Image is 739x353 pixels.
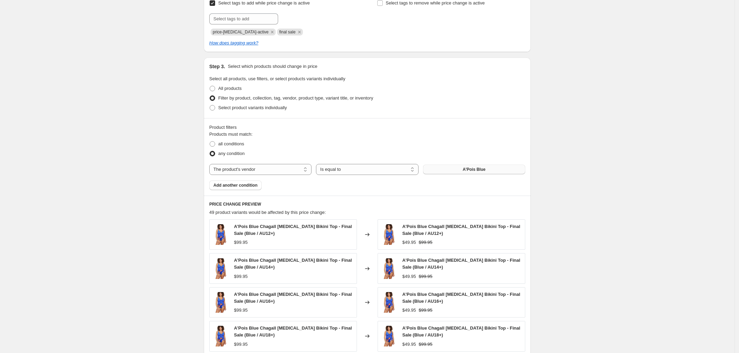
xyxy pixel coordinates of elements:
[296,29,303,35] button: Remove final sale
[218,141,244,146] span: all conditions
[234,239,248,246] div: $99.95
[402,325,520,338] span: A'Pois Blue Chagall [MEDICAL_DATA] Bikini Top - Final Sale (Blue / AU18+)
[279,30,295,34] span: final sale
[234,258,352,270] span: A'Pois Blue Chagall [MEDICAL_DATA] Bikini Top - Final Sale (Blue / AU14+)
[402,224,520,236] span: A'Pois Blue Chagall [MEDICAL_DATA] Bikini Top - Final Sale (Blue / AU12+)
[218,86,242,91] span: All products
[269,29,275,35] button: Remove price-change-job-active
[386,0,485,6] span: Select tags to remove while price change is active
[209,76,345,81] span: Select all products, use filters, or select products variants individually
[209,63,225,70] h2: Step 3.
[381,224,397,245] img: Artesands_plus_size_-curve_la_telier_a_pois_-spot_floral_bikini_pant_-AT3821AP-_-AT4810LA_-front_...
[209,201,525,207] h6: PRICE CHANGE PREVIEW
[234,292,352,304] span: A'Pois Blue Chagall [MEDICAL_DATA] Bikini Top - Final Sale (Blue / AU16+)
[234,341,248,348] div: $99.95
[419,273,433,280] strike: $99.95
[218,105,287,110] span: Select product variants individually
[209,132,253,137] span: Products must match:
[213,258,229,279] img: Artesands_plus_size_-curve_la_telier_a_pois_-spot_floral_bikini_pant_-AT3821AP-_-AT4810LA_-front_...
[402,341,416,348] div: $49.95
[209,40,258,45] a: How does tagging work?
[234,273,248,280] div: $99.95
[213,292,229,313] img: Artesands_plus_size_-curve_la_telier_a_pois_-spot_floral_bikini_pant_-AT3821AP-_-AT4810LA_-front_...
[381,326,397,346] img: Artesands_plus_size_-curve_la_telier_a_pois_-spot_floral_bikini_pant_-AT3821AP-_-AT4810LA_-front_...
[381,292,397,313] img: Artesands_plus_size_-curve_la_telier_a_pois_-spot_floral_bikini_pant_-AT3821AP-_-AT4810LA_-front_...
[402,239,416,246] div: $49.95
[419,307,433,314] strike: $99.95
[209,13,278,24] input: Select tags to add
[218,95,373,101] span: Filter by product, collection, tag, vendor, product type, variant title, or inventory
[463,167,485,172] span: A'Pois Blue
[209,180,262,190] button: Add another condition
[419,239,433,246] strike: $99.95
[213,183,257,188] span: Add another condition
[213,326,229,346] img: Artesands_plus_size_-curve_la_telier_a_pois_-spot_floral_bikini_pant_-AT3821AP-_-AT4810LA_-front_...
[209,210,326,215] span: 49 product variants would be affected by this price change:
[402,273,416,280] div: $49.95
[423,165,525,174] button: A'Pois Blue
[234,307,248,314] div: $99.95
[209,124,525,131] div: Product filters
[234,325,352,338] span: A'Pois Blue Chagall [MEDICAL_DATA] Bikini Top - Final Sale (Blue / AU18+)
[218,151,245,156] span: any condition
[402,292,520,304] span: A'Pois Blue Chagall [MEDICAL_DATA] Bikini Top - Final Sale (Blue / AU16+)
[218,0,310,6] span: Select tags to add while price change is active
[402,258,520,270] span: A'Pois Blue Chagall [MEDICAL_DATA] Bikini Top - Final Sale (Blue / AU14+)
[419,341,433,348] strike: $99.95
[213,224,229,245] img: Artesands_plus_size_-curve_la_telier_a_pois_-spot_floral_bikini_pant_-AT3821AP-_-AT4810LA_-front_...
[228,63,317,70] p: Select which products should change in price
[381,258,397,279] img: Artesands_plus_size_-curve_la_telier_a_pois_-spot_floral_bikini_pant_-AT3821AP-_-AT4810LA_-front_...
[234,224,352,236] span: A'Pois Blue Chagall [MEDICAL_DATA] Bikini Top - Final Sale (Blue / AU12+)
[213,30,268,34] span: price-change-job-active
[402,307,416,314] div: $49.95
